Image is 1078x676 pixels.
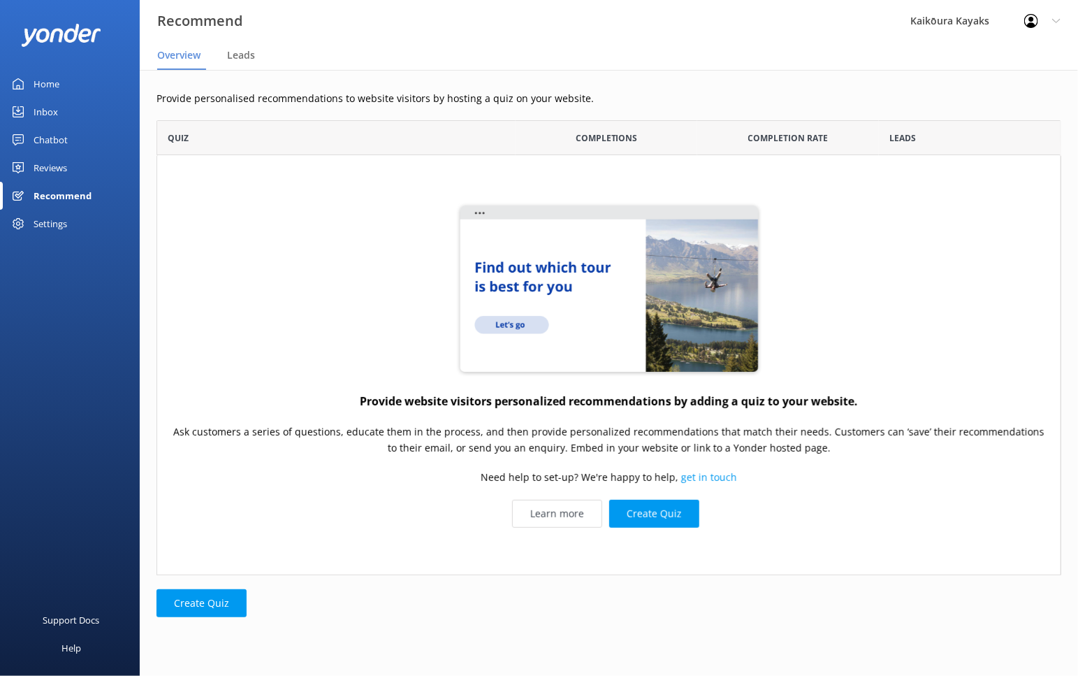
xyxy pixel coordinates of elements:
p: Provide personalised recommendations to website visitors by hosting a quiz on your website. [156,91,1061,106]
div: Inbox [34,98,58,126]
div: Settings [34,210,67,238]
p: Need help to set-up? We're happy to help, [481,470,737,486]
a: get in touch [681,471,737,484]
h3: Recommend [157,10,242,32]
img: yonder-white-logo.png [21,24,101,47]
span: Leads [227,48,255,62]
span: Completions [576,131,638,145]
div: Home [34,70,59,98]
div: Recommend [34,182,92,210]
span: Completion Rate [748,131,829,145]
div: Reviews [34,154,67,182]
div: Help [61,634,81,662]
div: grid [156,155,1061,575]
span: Overview [157,48,201,62]
span: Quiz [168,131,189,145]
button: Create Quiz [609,500,699,528]
span: Leads [889,131,916,145]
p: Ask customers a series of questions, educate them in the process, and then provide personalized r... [171,425,1047,456]
div: Chatbot [34,126,68,154]
img: quiz-website... [456,203,763,377]
div: Support Docs [43,606,100,634]
a: Learn more [512,500,602,528]
h4: Provide website visitors personalized recommendations by adding a quiz to your website. [360,393,858,411]
button: Create Quiz [156,589,247,617]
